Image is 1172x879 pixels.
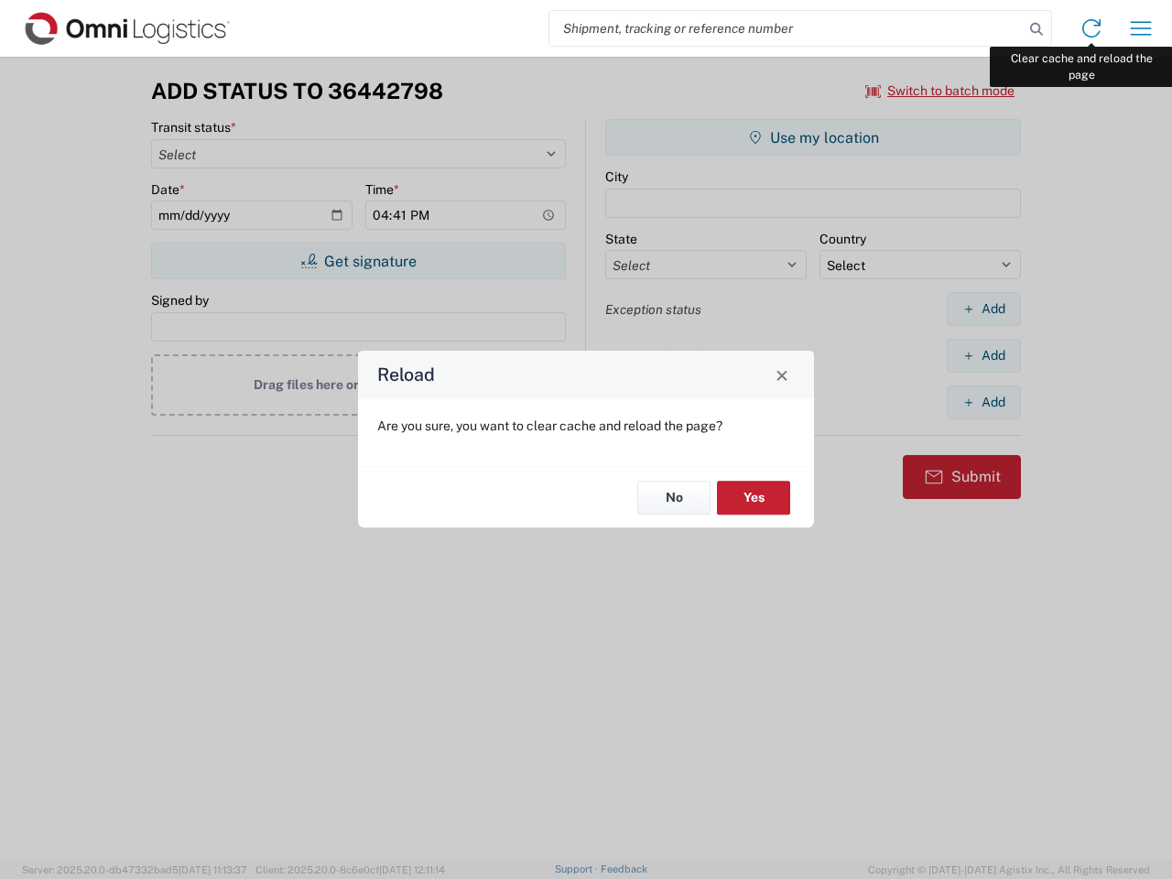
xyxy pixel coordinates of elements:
button: Yes [717,481,790,515]
button: No [637,481,711,515]
h4: Reload [377,362,435,388]
p: Are you sure, you want to clear cache and reload the page? [377,418,795,434]
input: Shipment, tracking or reference number [549,11,1024,46]
button: Close [769,362,795,387]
